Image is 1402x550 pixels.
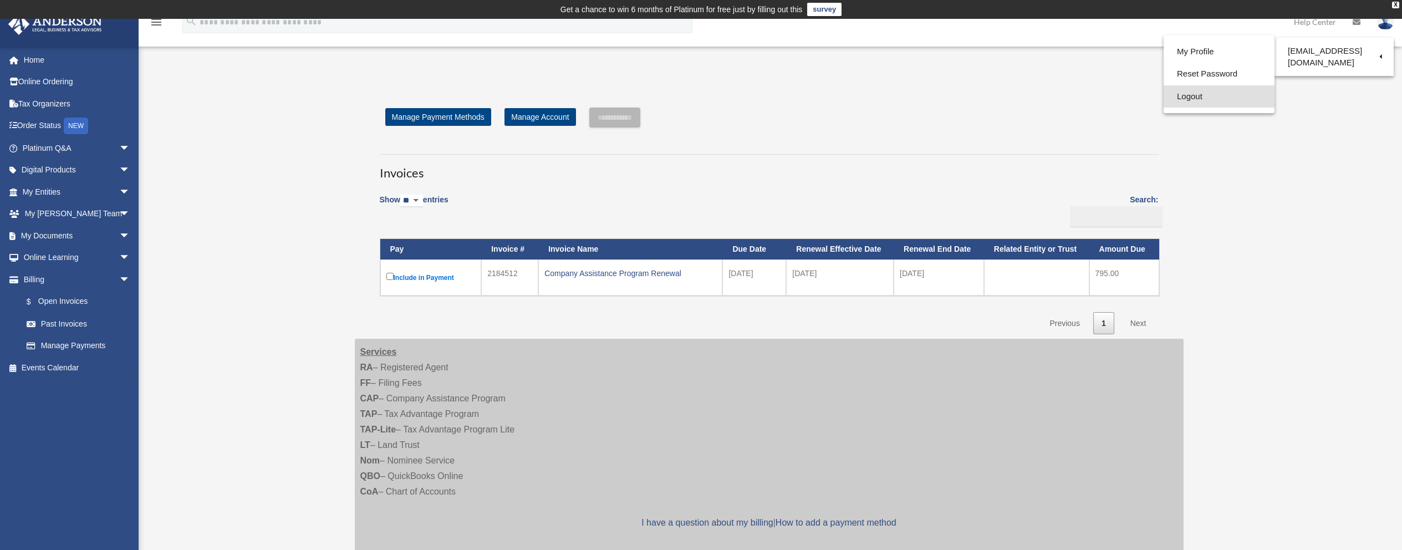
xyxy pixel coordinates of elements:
a: [EMAIL_ADDRESS][DOMAIN_NAME] [1274,40,1394,73]
th: Invoice #: activate to sort column ascending [481,239,538,259]
strong: Nom [360,456,380,465]
span: arrow_drop_down [119,268,141,291]
a: My [PERSON_NAME] Teamarrow_drop_down [8,203,147,225]
div: Get a chance to win 6 months of Platinum for free just by filling out this [560,3,803,16]
input: Search: [1070,206,1163,227]
a: Online Learningarrow_drop_down [8,247,147,269]
a: Previous [1041,312,1088,335]
th: Related Entity or Trust: activate to sort column ascending [984,239,1089,259]
strong: FF [360,378,371,388]
strong: TAP-Lite [360,425,396,434]
strong: Services [360,347,397,357]
a: Next [1122,312,1155,335]
a: Events Calendar [8,357,147,379]
label: Search: [1066,193,1159,227]
td: [DATE] [722,259,786,296]
a: $Open Invoices [16,291,136,313]
a: Manage Payments [16,335,141,357]
a: survey [807,3,842,16]
div: close [1392,2,1399,8]
label: Include in Payment [386,271,476,284]
th: Invoice Name: activate to sort column ascending [538,239,722,259]
th: Pay: activate to sort column descending [380,239,482,259]
h3: Invoices [380,154,1159,182]
select: Showentries [400,195,423,207]
a: Platinum Q&Aarrow_drop_down [8,137,147,159]
a: Past Invoices [16,313,141,335]
a: My Profile [1164,40,1274,63]
a: Digital Productsarrow_drop_down [8,159,147,181]
th: Amount Due: activate to sort column ascending [1089,239,1159,259]
td: 2184512 [481,259,538,296]
span: arrow_drop_down [119,137,141,160]
img: User Pic [1377,14,1394,30]
i: search [185,15,197,27]
td: [DATE] [894,259,984,296]
strong: TAP [360,409,378,419]
i: menu [150,16,163,29]
p: | [360,515,1178,531]
input: Include in Payment [386,273,394,280]
a: 1 [1093,312,1114,335]
a: Home [8,49,147,71]
a: menu [150,19,163,29]
div: NEW [64,118,88,134]
strong: CoA [360,487,379,496]
td: [DATE] [786,259,894,296]
a: Tax Organizers [8,93,147,115]
td: 795.00 [1089,259,1159,296]
a: Logout [1164,85,1274,108]
span: arrow_drop_down [119,203,141,226]
a: Order StatusNEW [8,115,147,137]
th: Due Date: activate to sort column ascending [722,239,786,259]
th: Renewal Effective Date: activate to sort column ascending [786,239,894,259]
span: arrow_drop_down [119,159,141,182]
a: My Documentsarrow_drop_down [8,225,147,247]
a: Reset Password [1164,63,1274,85]
span: arrow_drop_down [119,225,141,247]
span: $ [33,295,38,309]
img: Anderson Advisors Platinum Portal [5,13,105,35]
th: Renewal End Date: activate to sort column ascending [894,239,984,259]
label: Show entries [380,193,448,218]
span: arrow_drop_down [119,181,141,203]
a: How to add a payment method [776,518,896,527]
a: Manage Payment Methods [385,108,491,126]
strong: RA [360,363,373,372]
strong: CAP [360,394,379,403]
strong: QBO [360,471,380,481]
a: My Entitiesarrow_drop_down [8,181,147,203]
span: arrow_drop_down [119,247,141,269]
div: Company Assistance Program Renewal [544,266,716,281]
a: Online Ordering [8,71,147,93]
a: Manage Account [504,108,575,126]
a: Billingarrow_drop_down [8,268,141,291]
a: I have a question about my billing [641,518,773,527]
strong: LT [360,440,370,450]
